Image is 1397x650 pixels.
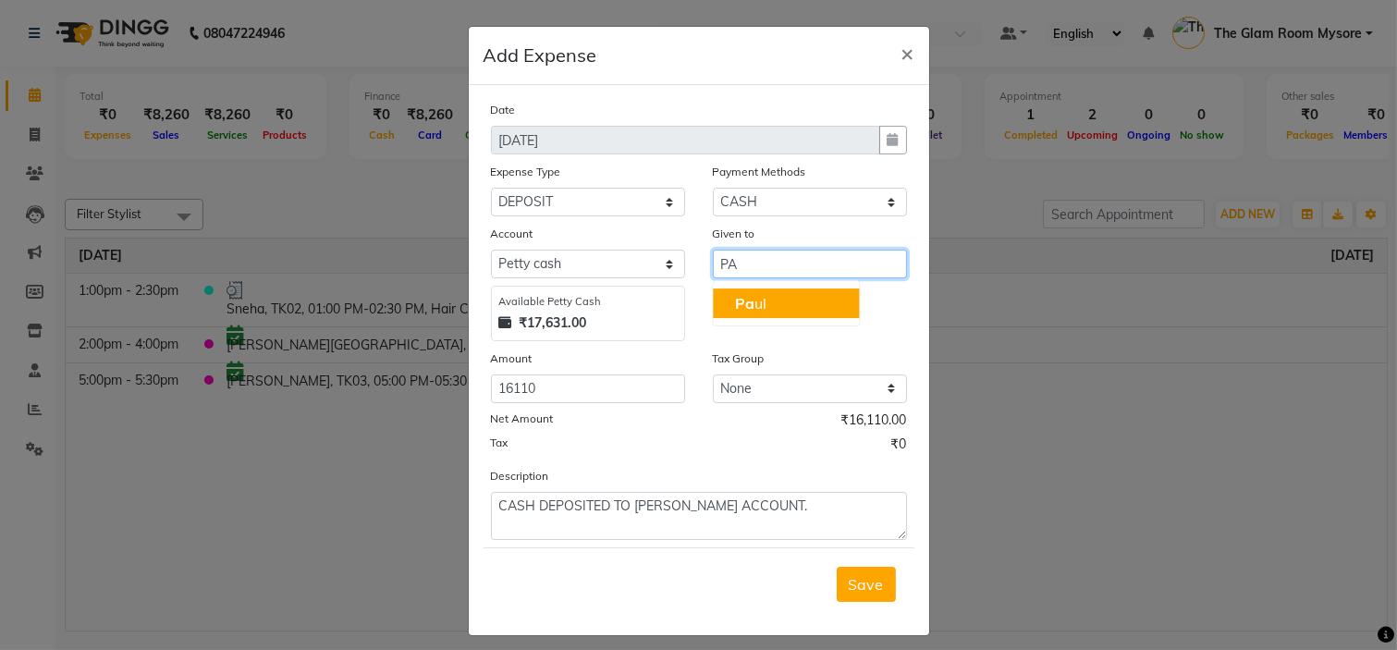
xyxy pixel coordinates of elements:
[520,313,587,333] strong: ₹17,631.00
[499,294,677,310] div: Available Petty Cash
[491,468,549,484] label: Description
[849,575,884,594] span: Save
[491,164,561,180] label: Expense Type
[735,294,754,313] span: Pa
[491,411,554,427] label: Net Amount
[713,164,806,180] label: Payment Methods
[713,250,907,278] input: Given to
[887,27,929,79] button: Close
[837,567,896,602] button: Save
[491,435,509,451] label: Tax
[491,350,533,367] label: Amount
[891,435,907,459] span: ₹0
[901,39,914,67] span: ×
[491,102,516,118] label: Date
[491,226,533,242] label: Account
[713,226,755,242] label: Given to
[841,411,907,435] span: ₹16,110.00
[735,294,766,313] ngb-highlight: ul
[484,42,597,69] h5: Add Expense
[491,374,685,403] input: Amount
[713,350,765,367] label: Tax Group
